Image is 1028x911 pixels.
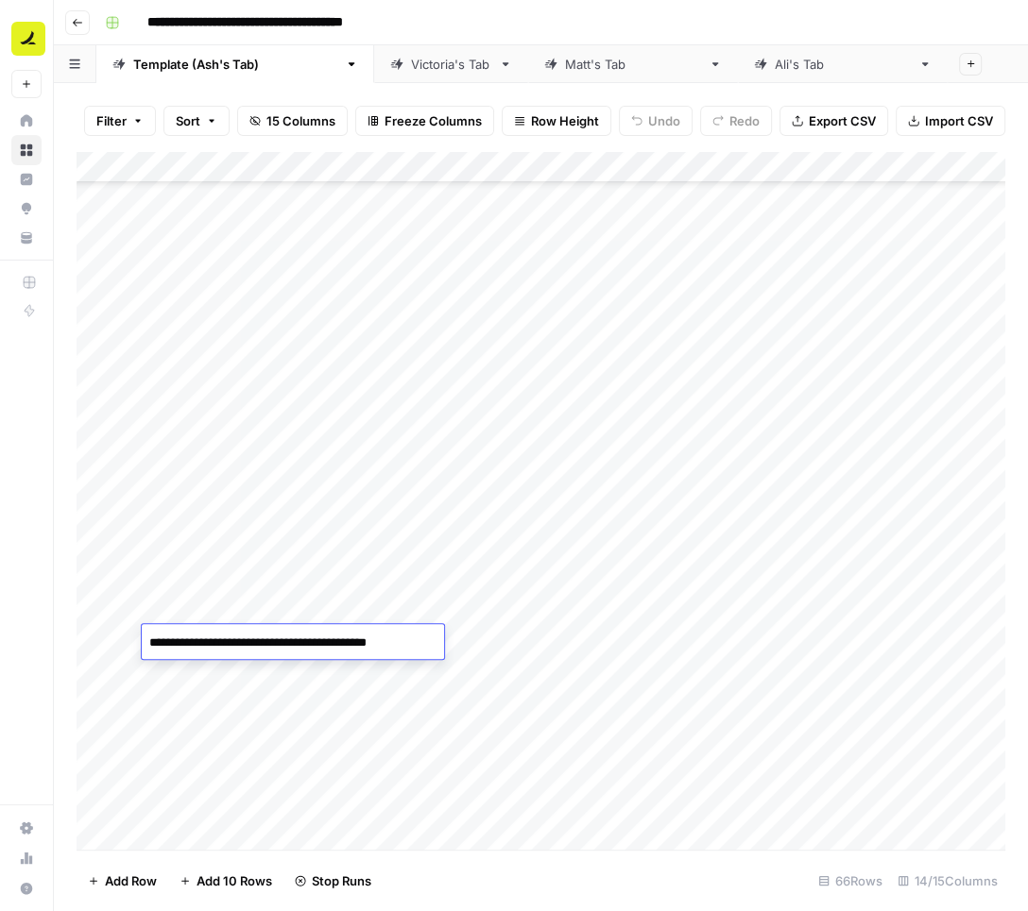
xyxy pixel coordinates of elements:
div: 14/15 Columns [890,866,1005,896]
a: [PERSON_NAME]'s Tab [738,45,948,83]
button: Filter [84,106,156,136]
button: Help + Support [11,873,42,903]
span: Undo [648,111,680,130]
span: Export CSV [809,111,876,130]
button: Redo [700,106,772,136]
a: Settings [11,813,42,843]
button: Row Height [502,106,611,136]
div: [PERSON_NAME]'s Tab [565,55,701,74]
a: Template ([PERSON_NAME]'s Tab) [96,45,374,83]
a: Victoria's Tab [374,45,528,83]
img: Ramp Logo [11,22,45,56]
div: [PERSON_NAME]'s Tab [775,55,911,74]
div: 66 Rows [811,866,890,896]
a: Opportunities [11,194,42,224]
button: Add 10 Rows [168,866,283,896]
button: Sort [163,106,230,136]
button: Stop Runs [283,866,383,896]
a: Home [11,106,42,136]
a: Browse [11,135,42,165]
a: Your Data [11,223,42,253]
span: Stop Runs [312,871,371,890]
button: Export CSV [780,106,888,136]
span: Import CSV [925,111,993,130]
button: 15 Columns [237,106,348,136]
span: Sort [176,111,200,130]
div: Template ([PERSON_NAME]'s Tab) [133,55,337,74]
div: Victoria's Tab [411,55,491,74]
button: Import CSV [896,106,1005,136]
span: Filter [96,111,127,130]
span: Add 10 Rows [197,871,272,890]
span: Redo [729,111,760,130]
span: 15 Columns [266,111,335,130]
span: Add Row [105,871,157,890]
span: Freeze Columns [385,111,482,130]
button: Freeze Columns [355,106,494,136]
button: Add Row [77,866,168,896]
button: Workspace: Ramp [11,15,42,62]
a: Insights [11,164,42,194]
a: Usage [11,843,42,873]
button: Undo [619,106,693,136]
a: [PERSON_NAME]'s Tab [528,45,738,83]
span: Row Height [531,111,599,130]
